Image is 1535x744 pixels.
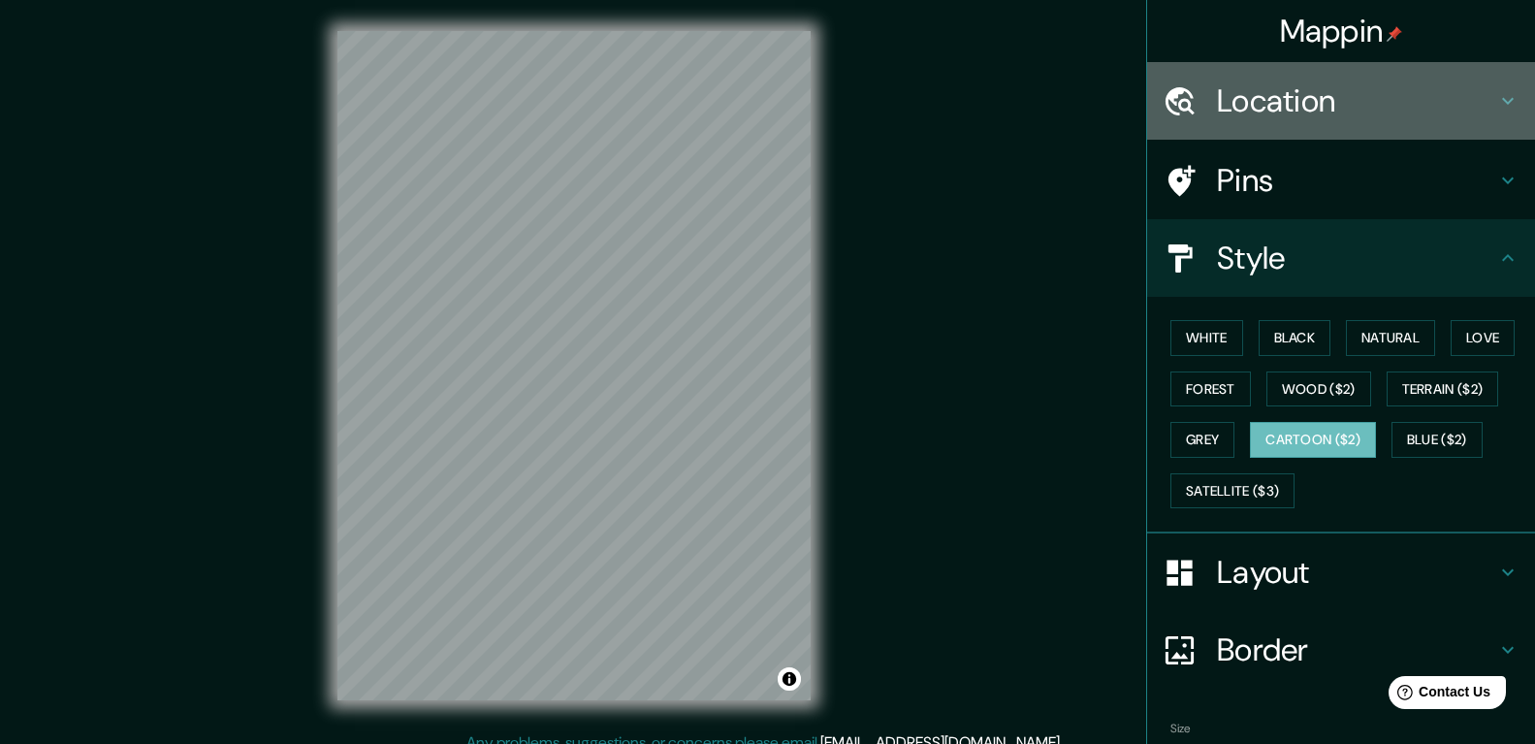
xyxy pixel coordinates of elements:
button: Love [1451,320,1515,356]
h4: Layout [1217,553,1496,592]
button: Satellite ($3) [1170,473,1295,509]
button: Cartoon ($2) [1250,422,1376,458]
h4: Mappin [1280,12,1403,50]
h4: Style [1217,239,1496,277]
h4: Location [1217,81,1496,120]
button: Forest [1170,372,1251,407]
button: Natural [1346,320,1435,356]
button: Toggle attribution [778,667,801,691]
div: Border [1147,611,1535,689]
div: Layout [1147,534,1535,611]
button: Grey [1170,422,1234,458]
h4: Pins [1217,161,1496,200]
button: White [1170,320,1243,356]
h4: Border [1217,631,1496,669]
button: Blue ($2) [1391,422,1483,458]
div: Location [1147,62,1535,140]
button: Terrain ($2) [1387,372,1499,407]
div: Pins [1147,142,1535,219]
label: Size [1170,721,1191,737]
canvas: Map [337,31,811,700]
button: Wood ($2) [1266,372,1371,407]
iframe: Help widget launcher [1362,668,1514,723]
img: pin-icon.png [1387,26,1402,42]
button: Black [1259,320,1331,356]
div: Style [1147,219,1535,297]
